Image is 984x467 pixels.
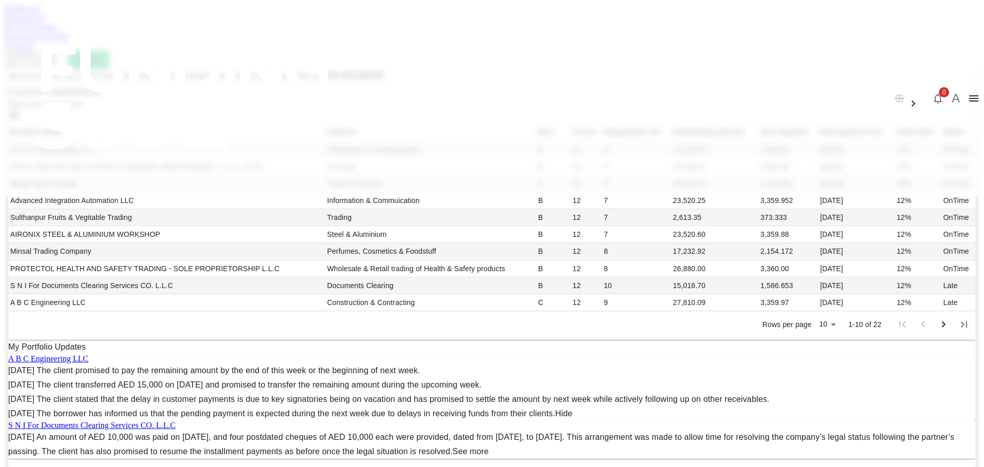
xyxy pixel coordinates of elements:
td: 12 [570,192,602,209]
td: Sulthanpur Fruits & Vegitable Trading [8,209,325,226]
span: My Portfolio Updates [8,342,86,351]
td: 12 [570,226,602,243]
span: The borrower has informed us that the pending payment is expected during the next week due to del... [37,409,572,418]
td: B [536,260,570,277]
td: [DATE] [818,226,894,243]
span: [DATE] [8,409,34,418]
td: 3,359.88 [758,226,818,243]
td: 12 [570,243,602,260]
p: Rows per page [763,319,812,330]
td: OnTime [941,260,976,277]
td: 7 [602,209,671,226]
td: 9 [602,294,671,311]
td: 12 [570,209,602,226]
td: A B C Engineering LLC [8,294,325,311]
button: Go to last page [954,314,974,335]
td: 12% [895,192,941,209]
td: OnTime [941,243,976,260]
a: A B C Engineering LLC [8,354,88,363]
td: Construction & Contracting [325,294,536,311]
td: B [536,226,570,243]
td: B [536,243,570,260]
td: 12 [570,277,602,294]
td: 12 [570,260,602,277]
span: The client stated that the delay in customer payments is due to key signatories being on vacation... [37,395,770,403]
td: [DATE] [818,294,894,311]
span: العربية [907,87,928,95]
td: 12% [895,294,941,311]
a: See more [453,447,489,456]
td: OnTime [941,209,976,226]
td: 12% [895,277,941,294]
span: An amount of AED 10,000 was paid on [DATE], and four postdated cheques of AED 10,000 each were pr... [8,433,954,456]
td: Documents Clearing [325,277,536,294]
td: Steel & Aluminium [325,226,536,243]
td: 17,232.92 [671,243,758,260]
td: 8 [602,260,671,277]
td: 2,154.172 [758,243,818,260]
td: Wholesale & Retail trading of Health & Safety products [325,260,536,277]
td: 7 [602,226,671,243]
td: AIRONIX STEEL & ALUMINIUM WORKSHOP [8,226,325,243]
td: S N I For Documents Clearing Services CO. L.L.C [8,277,325,294]
td: 12 [570,294,602,311]
td: B [536,192,570,209]
td: 12% [895,243,941,260]
span: 0 [939,87,949,97]
td: Trading [325,209,536,226]
td: 373.333 [758,209,818,226]
a: Hide [555,409,572,418]
td: 3,360.00 [758,260,818,277]
td: 1,586.653 [758,277,818,294]
td: 23,520.25 [671,192,758,209]
td: Late [941,294,976,311]
td: 12% [895,226,941,243]
button: Go to next page [933,314,954,335]
td: OnTime [941,192,976,209]
p: 1-10 of 22 [848,319,881,330]
span: The client transferred AED 15,000 on [DATE] and promised to transfer the remaining amount during ... [37,380,482,389]
td: 3,359.952 [758,192,818,209]
td: 7 [602,192,671,209]
a: S N I For Documents Clearing Services CO. L.L.C [8,421,176,430]
div: 10 [815,317,839,332]
td: Information & Commuication [325,192,536,209]
button: 0 [928,88,948,109]
td: 26,880.00 [671,260,758,277]
td: Minsal Trading Company [8,243,325,260]
td: 27,810.09 [671,294,758,311]
td: 8 [602,243,671,260]
td: 3,359.97 [758,294,818,311]
td: 10 [602,277,671,294]
td: B [536,209,570,226]
td: PROTECTOL HEALTH AND SAFETY TRADING - SOLE PROPRIETORSHIP L.L.C [8,260,325,277]
td: B [536,277,570,294]
td: [DATE] [818,192,894,209]
td: C [536,294,570,311]
td: [DATE] [818,260,894,277]
span: [DATE] [8,380,34,389]
span: [DATE] [8,433,34,441]
td: 15,016.70 [671,277,758,294]
td: [DATE] [818,277,894,294]
td: Advanced Integration Automation LLC [8,192,325,209]
span: [DATE] [8,395,34,403]
span: [DATE] [8,366,34,375]
td: OnTime [941,226,976,243]
span: The client promised to pay the remaining amount by the end of this week or the beginning of next ... [37,366,420,375]
td: 12% [895,260,941,277]
td: [DATE] [818,209,894,226]
td: 23,520.60 [671,226,758,243]
button: A [948,91,963,106]
td: 12% [895,209,941,226]
td: Late [941,277,976,294]
td: Perfumes, Cosmetics & Foodstuff [325,243,536,260]
td: [DATE] [818,243,894,260]
td: 2,613.35 [671,209,758,226]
